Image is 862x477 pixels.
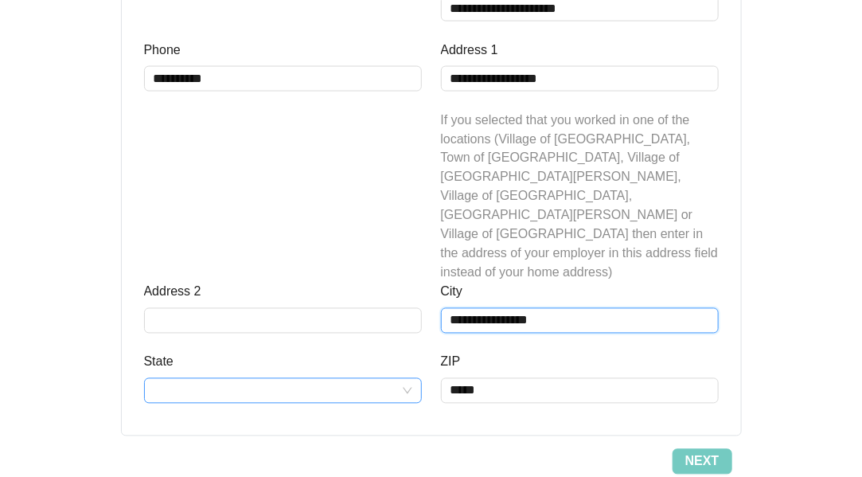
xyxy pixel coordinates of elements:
[441,378,719,404] input: ZIP
[144,41,181,60] label: Phone
[144,283,201,302] label: Address 2
[441,353,461,372] label: ZIP
[441,66,719,92] input: Address 1
[144,66,422,92] input: Phone
[144,308,422,334] input: Address 2
[673,449,732,475] button: Next
[441,113,719,280] span: If you selected that you worked in one of the locations (Village of [GEOGRAPHIC_DATA], Town of [G...
[144,353,174,372] label: State
[441,308,719,334] input: City
[441,41,498,60] label: Address 1
[441,283,463,302] label: City
[685,452,720,471] span: Next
